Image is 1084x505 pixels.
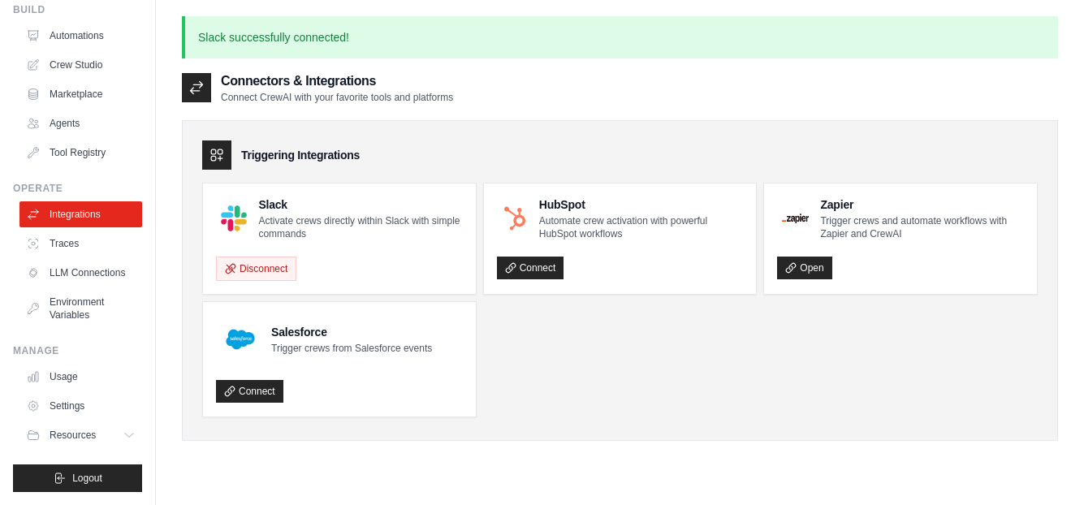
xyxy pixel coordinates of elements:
h4: Salesforce [271,324,432,340]
a: Connect [216,380,283,403]
a: Agents [19,110,142,136]
p: Connect CrewAI with your favorite tools and platforms [221,91,453,104]
a: Connect [497,257,564,279]
a: Marketplace [19,81,142,107]
p: Activate crews directly within Slack with simple commands [258,214,462,240]
p: Trigger crews and automate workflows with Zapier and CrewAI [820,214,1024,240]
button: Resources [19,422,142,448]
a: Usage [19,364,142,390]
div: Operate [13,182,142,195]
p: Automate crew activation with powerful HubSpot workflows [539,214,744,240]
a: Environment Variables [19,289,142,328]
a: LLM Connections [19,260,142,286]
a: Open [777,257,831,279]
a: Tool Registry [19,140,142,166]
img: Salesforce Logo [221,320,260,359]
a: Crew Studio [19,52,142,78]
h4: Zapier [820,196,1024,213]
img: Zapier Logo [782,214,809,223]
h4: HubSpot [539,196,744,213]
h4: Slack [258,196,462,213]
a: Settings [19,393,142,419]
a: Automations [19,23,142,49]
button: Disconnect [216,257,296,281]
a: Traces [19,231,142,257]
p: Slack successfully connected! [182,16,1058,58]
div: Build [13,3,142,16]
span: Resources [50,429,96,442]
h2: Connectors & Integrations [221,71,453,91]
img: HubSpot Logo [502,205,528,231]
a: Integrations [19,201,142,227]
iframe: Chat Widget [1003,427,1084,505]
p: Trigger crews from Salesforce events [271,342,432,355]
h3: Triggering Integrations [241,147,360,163]
span: Logout [72,472,102,485]
div: Manage [13,344,142,357]
img: Slack Logo [221,205,247,231]
button: Logout [13,464,142,492]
